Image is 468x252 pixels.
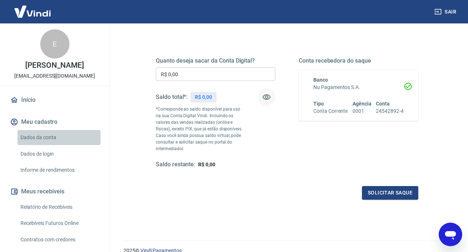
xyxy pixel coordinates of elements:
[18,200,101,215] a: Relatório de Recebíveis
[313,101,324,107] span: Tipo
[352,101,371,107] span: Agência
[14,72,95,80] p: [EMAIL_ADDRESS][DOMAIN_NAME]
[18,216,101,231] a: Recebíveis Futuros Online
[18,130,101,145] a: Dados da conta
[9,114,101,130] button: Meu cadastro
[18,147,101,162] a: Dados de login
[376,107,404,115] h6: 24542892-4
[9,184,101,200] button: Meus recebíveis
[18,163,101,178] a: Informe de rendimentos
[9,92,101,108] a: Início
[25,62,84,69] p: [PERSON_NAME]
[40,29,69,59] div: E
[156,93,188,101] h5: Saldo total*:
[9,0,56,23] img: Vindi
[376,101,390,107] span: Conta
[313,77,328,83] span: Banco
[362,186,418,200] button: Solicitar saque
[352,107,371,115] h6: 0001
[313,84,404,91] h6: Nu Pagamentos S.A.
[156,161,195,168] h5: Saldo restante:
[433,5,459,19] button: Sair
[195,93,212,101] p: R$ 0,00
[313,107,348,115] h6: Conta Corrente
[18,232,101,247] a: Contratos com credores
[156,106,245,152] p: *Corresponde ao saldo disponível para uso na sua Conta Digital Vindi. Incluindo os valores das ve...
[439,223,462,246] iframe: Botão para abrir a janela de mensagens
[198,162,215,167] span: R$ 0,00
[299,57,418,64] h5: Conta recebedora do saque
[156,57,275,64] h5: Quanto deseja sacar da Conta Digital?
